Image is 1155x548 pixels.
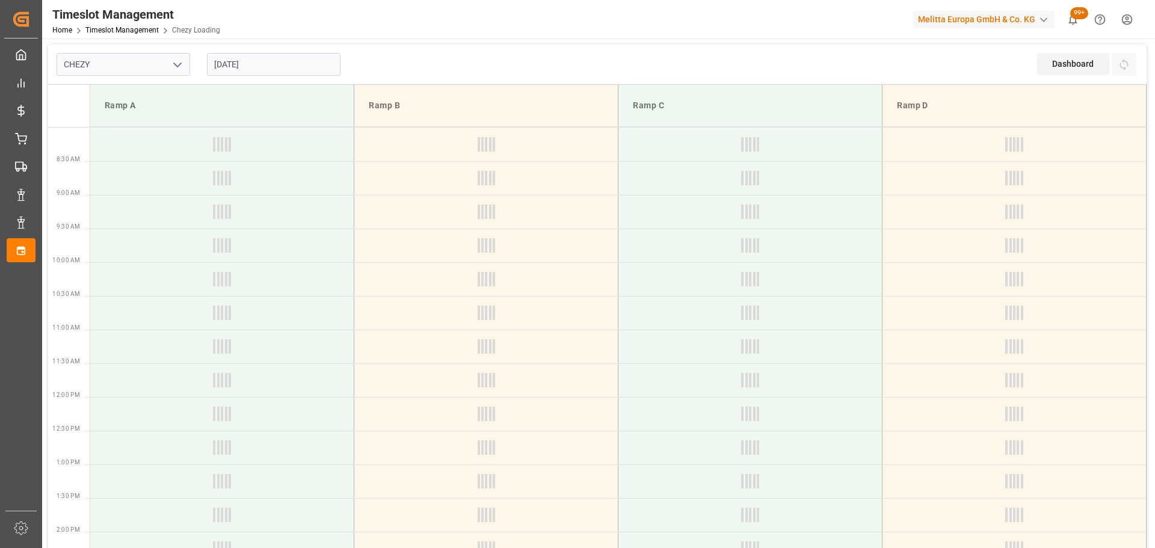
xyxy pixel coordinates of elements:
[57,223,80,230] span: 9:30 AM
[57,53,190,76] input: Type to search/select
[52,425,80,432] span: 12:30 PM
[892,94,1136,117] div: Ramp D
[1059,6,1086,33] button: show 100 new notifications
[85,26,159,34] a: Timeslot Management
[913,11,1055,28] div: Melitta Europa GmbH & Co. KG
[628,94,872,117] div: Ramp C
[52,358,80,365] span: 11:30 AM
[1070,7,1088,19] span: 99+
[57,493,80,499] span: 1:30 PM
[52,392,80,398] span: 12:00 PM
[100,94,344,117] div: Ramp A
[52,291,80,297] span: 10:30 AM
[57,156,80,162] span: 8:30 AM
[364,94,608,117] div: Ramp B
[52,26,72,34] a: Home
[913,8,1059,31] button: Melitta Europa GmbH & Co. KG
[57,526,80,533] span: 2:00 PM
[1086,6,1113,33] button: Help Center
[57,189,80,196] span: 9:00 AM
[168,55,186,74] button: open menu
[207,53,340,76] input: DD-MM-YYYY
[52,324,80,331] span: 11:00 AM
[1037,53,1109,75] div: Dashboard
[52,257,80,263] span: 10:00 AM
[52,5,220,23] div: Timeslot Management
[57,459,80,466] span: 1:00 PM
